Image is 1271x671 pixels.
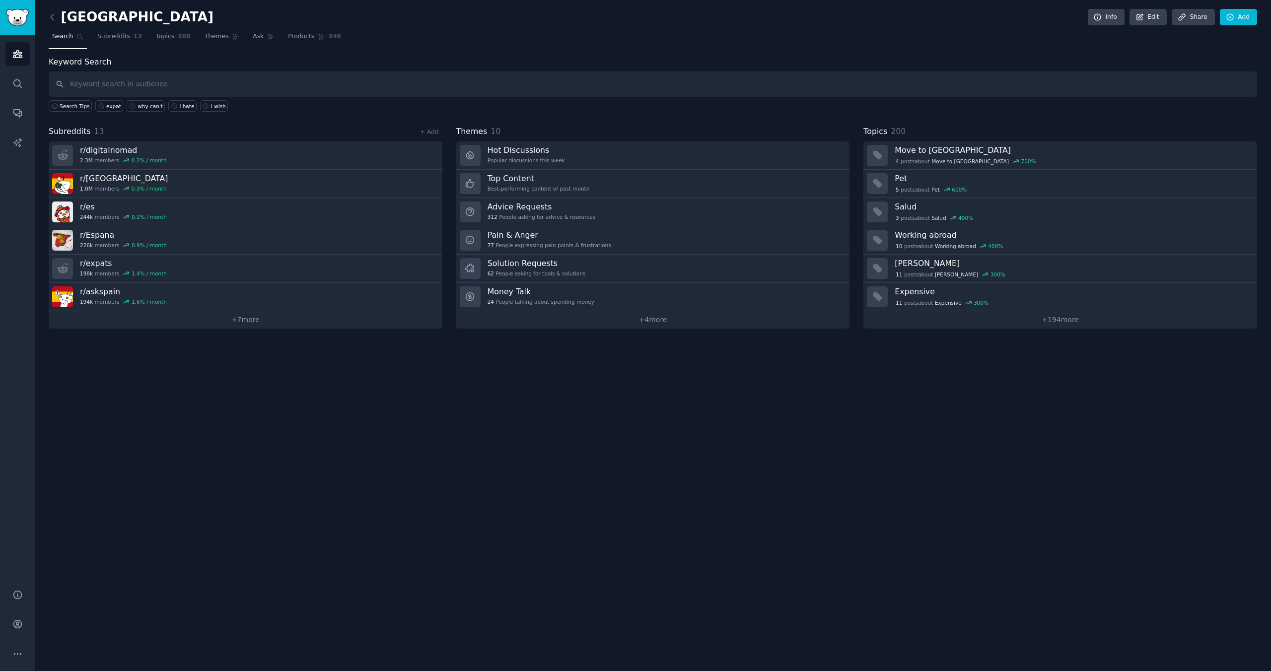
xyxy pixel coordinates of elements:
[896,299,902,306] span: 11
[134,32,142,41] span: 13
[80,157,93,164] span: 2.3M
[895,173,1250,184] h3: Pet
[488,242,494,249] span: 77
[863,283,1257,311] a: Expensive11postsaboutExpensive300%
[863,255,1257,283] a: [PERSON_NAME]11postsabout[PERSON_NAME]300%
[94,127,104,136] span: 13
[49,170,442,198] a: r/[GEOGRAPHIC_DATA]1.0Mmembers0.3% / month
[211,103,226,110] div: i wish
[990,271,1005,278] div: 300 %
[138,103,163,110] div: why can't
[200,100,228,112] a: i wish
[895,298,989,307] div: post s about
[420,129,439,135] a: + Add
[488,258,586,268] h3: Solution Requests
[49,100,92,112] button: Search Tips
[896,243,902,250] span: 10
[132,298,167,305] div: 1.6 % / month
[52,173,73,194] img: spain
[80,242,167,249] div: members
[95,100,123,112] a: expat
[97,32,130,41] span: Subreddits
[488,173,590,184] h3: Top Content
[80,270,167,277] div: members
[49,283,442,311] a: r/askspain194kmembers1.6% / month
[456,311,850,329] a: +4more
[179,103,194,110] div: i hate
[863,170,1257,198] a: Pet5postsaboutPet600%
[49,9,213,25] h2: [GEOGRAPHIC_DATA]
[456,198,850,226] a: Advice Requests312People asking for advice & resources
[931,186,940,193] span: Pet
[488,270,494,277] span: 62
[488,213,497,220] span: 312
[106,103,121,110] div: expat
[49,126,91,138] span: Subreddits
[49,57,111,67] label: Keyword Search
[80,157,167,164] div: members
[152,29,194,49] a: Topics200
[488,213,595,220] div: People asking for advice & resources
[249,29,278,49] a: Ask
[863,198,1257,226] a: Salud3postsaboutSalud400%
[52,286,73,307] img: askspain
[49,71,1257,97] input: Keyword search in audience
[80,230,167,240] h3: r/ Espana
[896,214,899,221] span: 3
[80,145,167,155] h3: r/ digitalnomad
[456,226,850,255] a: Pain & Anger77People expressing pain points & frustrations
[52,32,73,41] span: Search
[456,141,850,170] a: Hot DiscussionsPopular discussions this week
[94,29,145,49] a: Subreddits13
[488,298,494,305] span: 24
[156,32,174,41] span: Topics
[80,298,167,305] div: members
[891,127,906,136] span: 200
[80,258,167,268] h3: r/ expats
[488,270,586,277] div: People asking for tools & solutions
[488,242,611,249] div: People expressing pain points & frustrations
[49,311,442,329] a: +7more
[132,213,167,220] div: 0.2 % / month
[895,270,1006,279] div: post s about
[863,141,1257,170] a: Move to [GEOGRAPHIC_DATA]4postsaboutMove to [GEOGRAPHIC_DATA]700%
[895,242,1004,251] div: post s about
[863,226,1257,255] a: Working abroad10postsaboutWorking abroad400%
[284,29,344,49] a: Products346
[935,299,962,306] span: Expensive
[1130,9,1167,26] a: Edit
[895,157,1037,166] div: post s about
[974,299,989,306] div: 300 %
[1172,9,1214,26] a: Share
[895,286,1250,297] h3: Expensive
[60,103,90,110] span: Search Tips
[132,157,167,164] div: 0.2 % / month
[488,185,590,192] div: Best-performing content of past month
[863,311,1257,329] a: +194more
[491,127,500,136] span: 10
[456,170,850,198] a: Top ContentBest-performing content of past month
[178,32,191,41] span: 200
[288,32,314,41] span: Products
[456,255,850,283] a: Solution Requests62People asking for tools & solutions
[168,100,196,112] a: i hate
[896,186,899,193] span: 5
[488,230,611,240] h3: Pain & Anger
[80,286,167,297] h3: r/ askspain
[488,145,565,155] h3: Hot Discussions
[895,258,1250,268] h3: [PERSON_NAME]
[132,270,167,277] div: 1.4 % / month
[456,126,488,138] span: Themes
[895,201,1250,212] h3: Salud
[1021,158,1036,165] div: 700 %
[205,32,229,41] span: Themes
[895,230,1250,240] h3: Working abroad
[80,185,93,192] span: 1.0M
[488,157,565,164] div: Popular discussions this week
[80,242,93,249] span: 226k
[935,243,976,250] span: Working abroad
[488,201,595,212] h3: Advice Requests
[80,201,167,212] h3: r/ es
[895,213,974,222] div: post s about
[49,226,442,255] a: r/Espana226kmembers0.9% / month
